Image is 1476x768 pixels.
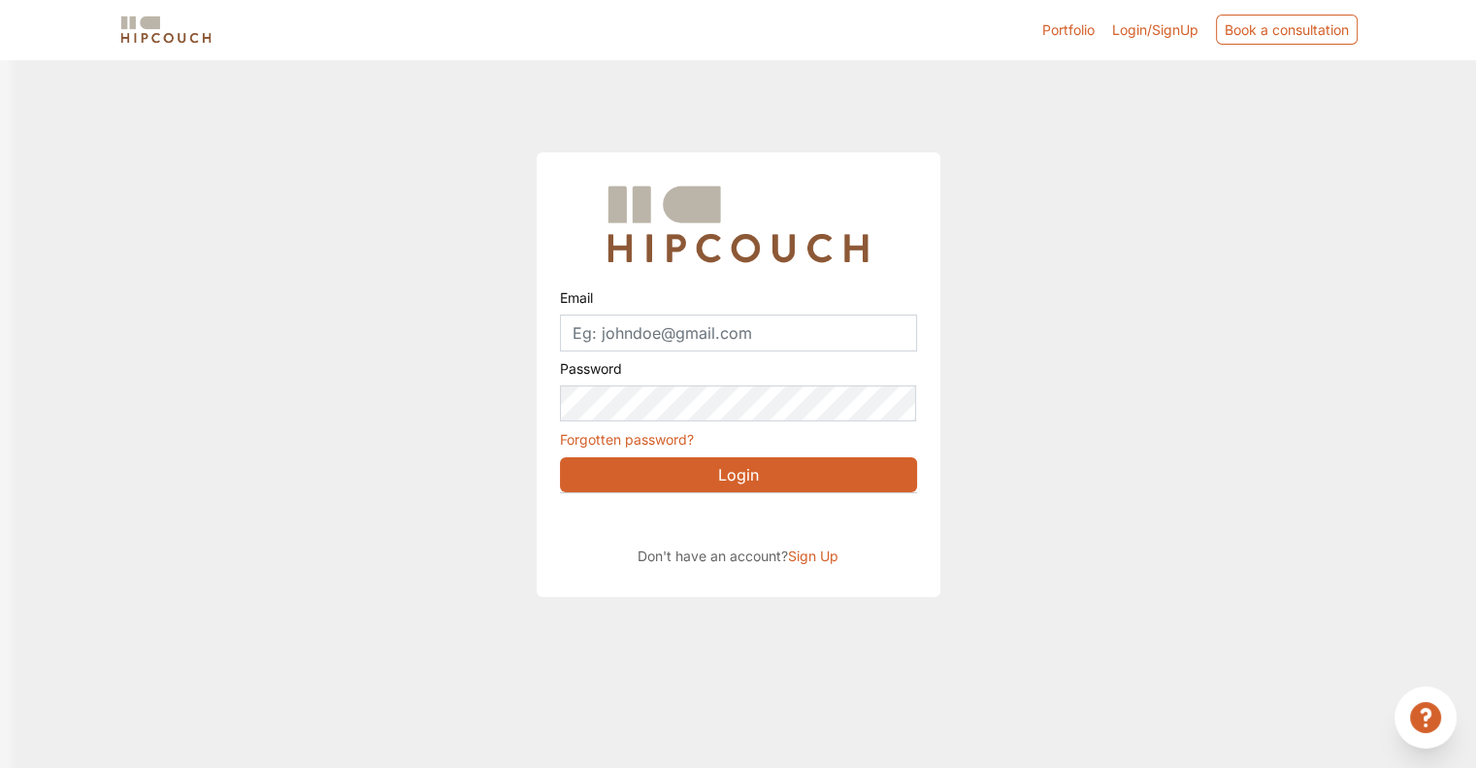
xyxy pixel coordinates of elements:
a: Portfolio [1042,19,1095,40]
img: Hipcouch Logo [598,176,877,273]
a: Forgotten password? [560,431,694,448]
div: Book a consultation [1216,15,1358,45]
span: Don't have an account? [638,548,788,564]
label: Password [560,351,622,385]
iframe: Sign in with Google Button [550,499,925,542]
img: logo-horizontal.svg [117,13,214,47]
span: logo-horizontal.svg [117,8,214,51]
input: Eg: johndoe@gmail.com [560,315,917,351]
span: Sign Up [788,548,838,564]
label: Email [560,281,593,315]
span: Login/SignUp [1112,21,1198,38]
button: Login [560,457,917,492]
